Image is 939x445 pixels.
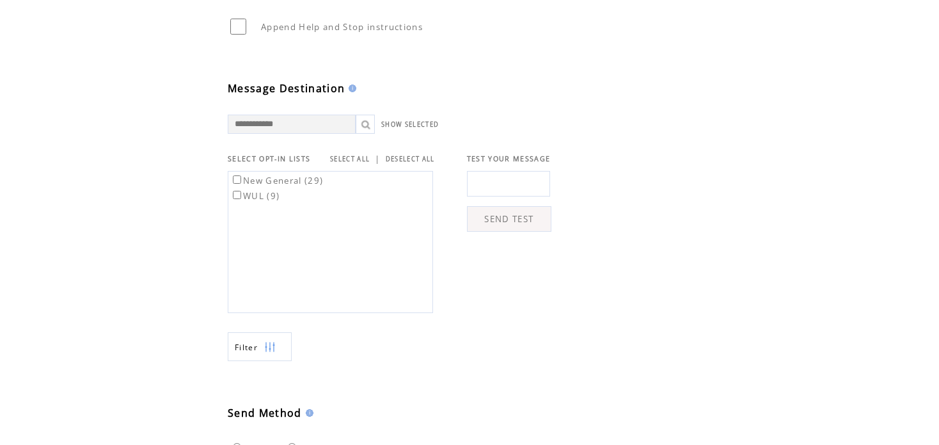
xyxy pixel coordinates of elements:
[235,342,258,353] span: Show filters
[228,332,292,361] a: Filter
[228,81,345,95] span: Message Destination
[302,409,313,417] img: help.gif
[467,154,551,163] span: TEST YOUR MESSAGE
[233,175,241,184] input: New General (29)
[230,175,323,186] label: New General (29)
[330,155,370,163] a: SELECT ALL
[228,406,302,420] span: Send Method
[264,333,276,362] img: filters.png
[230,190,280,202] label: WUL (9)
[381,120,439,129] a: SHOW SELECTED
[467,206,551,232] a: SEND TEST
[228,154,310,163] span: SELECT OPT-IN LISTS
[261,21,423,33] span: Append Help and Stop instructions
[345,85,356,92] img: help.gif
[386,155,435,163] a: DESELECT ALL
[375,153,380,165] span: |
[233,191,241,199] input: WUL (9)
